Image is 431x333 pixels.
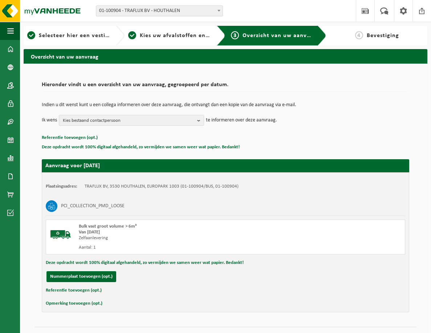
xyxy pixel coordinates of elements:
span: Kies bestaand contactpersoon [63,115,194,126]
span: 01-100904 - TRAFLUX BV - HOUTHALEN [96,6,223,16]
td: TRAFLUX BV, 3530 HOUTHALEN, EUROPARK 1003 (01-100904/BUS, 01-100904) [85,184,239,189]
h3: PCI_COLLECTION_PMD_LOOSE [61,200,125,212]
p: Ik wens [42,115,57,126]
span: 1 [27,31,35,39]
button: Referentie toevoegen (opt.) [42,133,98,143]
span: Selecteer hier een vestiging [39,33,117,39]
h2: Hieronder vindt u een overzicht van uw aanvraag, gegroepeerd per datum. [42,82,409,92]
h2: Overzicht van uw aanvraag [24,49,427,63]
p: Indien u dit wenst kunt u een collega informeren over deze aanvraag, die ontvangt dan een kopie v... [42,103,409,108]
span: 4 [355,31,363,39]
button: Opmerking toevoegen (opt.) [46,299,102,308]
button: Deze opdracht wordt 100% digitaal afgehandeld, zo vermijden we samen weer wat papier. Bedankt! [46,258,244,268]
strong: Plaatsingsadres: [46,184,77,189]
img: BL-SO-LV.png [50,224,72,245]
span: 01-100904 - TRAFLUX BV - HOUTHALEN [96,5,223,16]
span: Bevestiging [367,33,399,39]
button: Nummerplaat toevoegen (opt.) [46,271,116,282]
button: Deze opdracht wordt 100% digitaal afgehandeld, zo vermijden we samen weer wat papier. Bedankt! [42,143,240,152]
a: 2Kies uw afvalstoffen en recipiënten [128,31,211,40]
p: te informeren over deze aanvraag. [206,115,277,126]
span: Kies uw afvalstoffen en recipiënten [140,33,240,39]
span: 2 [128,31,136,39]
span: Overzicht van uw aanvraag [243,33,319,39]
div: Aantal: 1 [79,245,255,250]
a: 1Selecteer hier een vestiging [27,31,110,40]
strong: Van [DATE] [79,230,100,234]
button: Kies bestaand contactpersoon [59,115,204,126]
span: 3 [231,31,239,39]
span: Bulk vast groot volume > 6m³ [79,224,137,229]
button: Referentie toevoegen (opt.) [46,286,102,295]
div: Zelfaanlevering [79,235,255,241]
strong: Aanvraag voor [DATE] [45,163,100,169]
